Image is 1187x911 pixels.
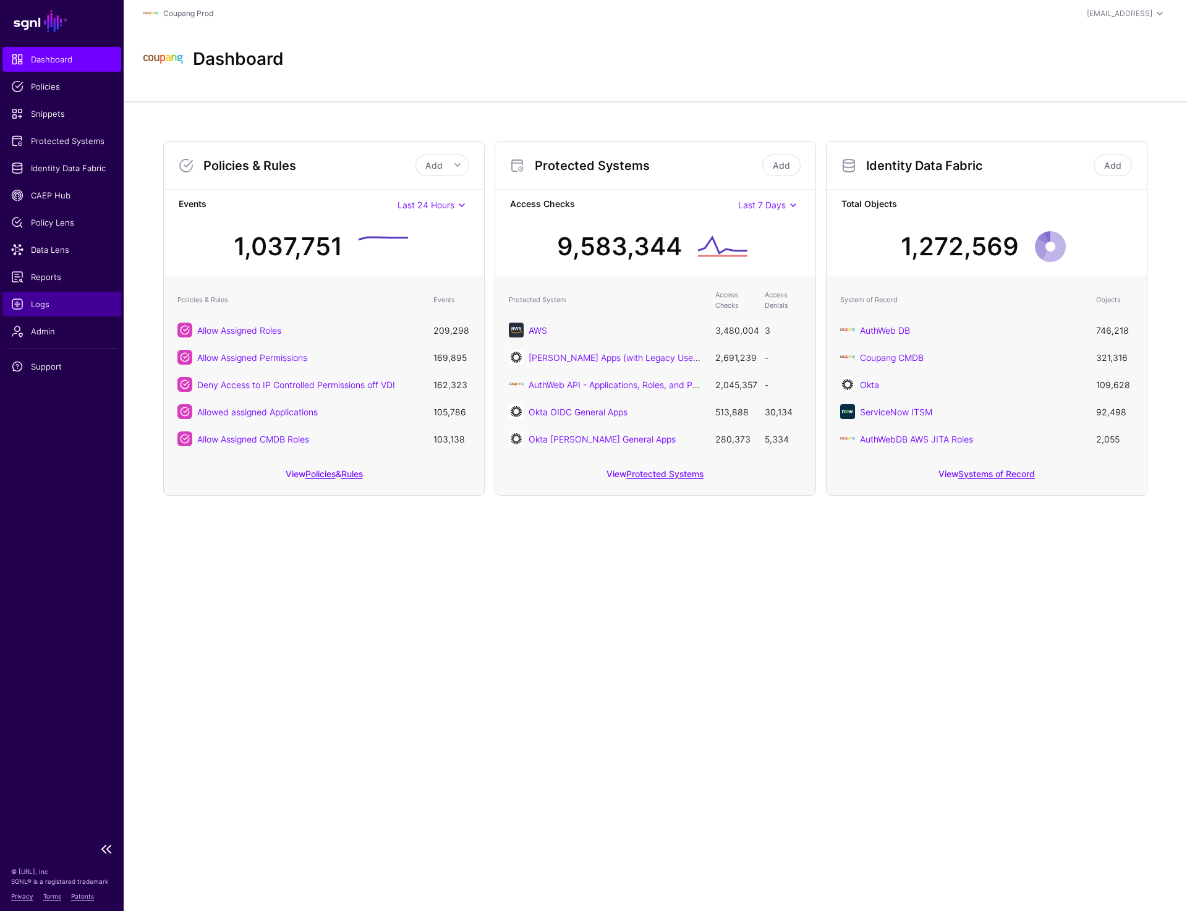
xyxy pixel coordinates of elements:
td: 30,134 [759,398,808,425]
th: Protected System [503,284,709,316]
th: Objects [1090,284,1139,316]
a: CAEP Hub [2,183,121,208]
a: Policies [2,74,121,99]
a: Deny Access to IP Controlled Permissions off VDI [197,379,395,390]
a: Allow Assigned CMDB Roles [197,434,309,444]
img: svg+xml;base64,PD94bWwgdmVyc2lvbj0iMS4wIiBlbmNvZGluZz0iVVRGLTgiIHN0YW5kYWxvbmU9Im5vIj8+CjwhLS0gQ3... [509,377,524,392]
a: Privacy [11,892,33,900]
img: svg+xml;base64,PHN2ZyB3aWR0aD0iNjQiIGhlaWdodD0iNjQiIHZpZXdCb3g9IjAgMCA2NCA2NCIgZmlsbD0ibm9uZSIgeG... [840,404,855,419]
a: Okta OIDC General Apps [529,407,628,417]
span: Support [11,360,113,373]
span: Last 7 Days [738,200,786,210]
img: svg+xml;base64,PHN2ZyBpZD0iTG9nbyIgeG1sbnM9Imh0dHA6Ly93d3cudzMub3JnLzIwMDAvc3ZnIiB3aWR0aD0iMTIxLj... [840,431,855,446]
strong: Access Checks [510,197,738,213]
h3: Identity Data Fabric [866,158,1091,173]
a: Add [1094,155,1132,176]
td: 169,895 [427,344,477,371]
img: svg+xml;base64,PHN2ZyBpZD0iTG9nbyIgeG1sbnM9Imh0dHA6Ly93d3cudzMub3JnLzIwMDAvc3ZnIiB3aWR0aD0iMTIxLj... [840,323,855,337]
div: View [495,460,815,495]
span: Data Lens [11,244,113,256]
a: Protected Systems [2,129,121,153]
td: - [759,344,808,371]
a: Policy Lens [2,210,121,235]
a: Policies [305,468,336,479]
div: 1,272,569 [901,228,1019,265]
td: 209,298 [427,316,477,344]
h2: Dashboard [193,49,284,70]
div: 9,583,344 [557,228,682,265]
td: 2,691,239 [709,344,759,371]
strong: Events [179,197,398,213]
a: Snippets [2,101,121,126]
div: View & [164,460,484,495]
span: Admin [11,325,113,337]
span: Logs [11,298,113,310]
a: Protected Systems [626,468,704,479]
a: Okta [860,379,879,390]
td: 2,045,357 [709,371,759,398]
a: Patents [71,892,94,900]
a: Coupang CMDB [860,352,924,363]
td: 162,323 [427,371,477,398]
td: 105,786 [427,398,477,425]
span: Snippets [11,108,113,120]
span: CAEP Hub [11,189,113,201]
span: Policy Lens [11,216,113,229]
span: Protected Systems [11,135,113,147]
a: Allow Assigned Permissions [197,352,307,363]
a: Reports [2,265,121,289]
span: Reports [11,271,113,283]
td: 321,316 [1090,344,1139,371]
th: Policies & Rules [171,284,427,316]
a: SGNL [7,7,116,35]
a: Identity Data Fabric [2,156,121,180]
td: 280,373 [709,425,759,452]
a: Allowed assigned Applications [197,407,318,417]
td: 109,628 [1090,371,1139,398]
td: 103,138 [427,425,477,452]
a: Systems of Record [958,468,1035,479]
a: Logs [2,292,121,316]
th: Events [427,284,477,316]
th: System of Record [834,284,1090,316]
div: View [827,460,1147,495]
a: AuthWeb API - Applications, Roles, and Permissions [529,379,734,390]
td: 92,498 [1090,398,1139,425]
a: Terms [43,892,61,900]
a: Okta [PERSON_NAME] General Apps [529,434,676,444]
td: 3,480,004 [709,316,759,344]
img: svg+xml;base64,PHN2ZyBpZD0iTG9nbyIgeG1sbnM9Imh0dHA6Ly93d3cudzMub3JnLzIwMDAvc3ZnIiB3aWR0aD0iMTIxLj... [840,350,855,365]
span: Dashboard [11,53,113,66]
a: Dashboard [2,47,121,72]
td: 746,218 [1090,316,1139,344]
img: svg+xml;base64,PHN2ZyB3aWR0aD0iNjQiIGhlaWdodD0iNjQiIHZpZXdCb3g9IjAgMCA2NCA2NCIgZmlsbD0ibm9uZSIgeG... [509,404,524,419]
img: svg+xml;base64,PHN2ZyB3aWR0aD0iNjQiIGhlaWdodD0iNjQiIHZpZXdCb3g9IjAgMCA2NCA2NCIgZmlsbD0ibm9uZSIgeG... [509,350,524,365]
p: SGNL® is a registered trademark [11,876,113,886]
a: Admin [2,319,121,344]
a: AuthWeb DB [860,325,910,336]
a: Data Lens [2,237,121,262]
a: ServiceNow ITSM [860,407,932,417]
a: Add [762,155,801,176]
a: Rules [341,468,363,479]
h3: Policies & Rules [203,158,415,173]
img: svg+xml;base64,PHN2ZyB3aWR0aD0iNjQiIGhlaWdodD0iNjQiIHZpZXdCb3g9IjAgMCA2NCA2NCIgZmlsbD0ibm9uZSIgeG... [840,377,855,392]
th: Access Denials [759,284,808,316]
a: AWS [529,325,547,336]
td: 3 [759,316,808,344]
img: svg+xml;base64,PHN2ZyBpZD0iTG9nbyIgeG1sbnM9Imh0dHA6Ly93d3cudzMub3JnLzIwMDAvc3ZnIiB3aWR0aD0iMTIxLj... [143,6,158,21]
img: svg+xml;base64,PHN2ZyB3aWR0aD0iNjQiIGhlaWdodD0iNjQiIHZpZXdCb3g9IjAgMCA2NCA2NCIgZmlsbD0ibm9uZSIgeG... [509,431,524,446]
a: Allow Assigned Roles [197,325,281,336]
span: Policies [11,80,113,93]
td: 513,888 [709,398,759,425]
td: 2,055 [1090,425,1139,452]
th: Access Checks [709,284,759,316]
td: - [759,371,808,398]
strong: Total Objects [841,197,1132,213]
div: [EMAIL_ADDRESS] [1087,8,1152,19]
a: Coupang Prod [163,9,213,18]
img: svg+xml;base64,PHN2ZyB3aWR0aD0iNjQiIGhlaWdodD0iNjQiIHZpZXdCb3g9IjAgMCA2NCA2NCIgZmlsbD0ibm9uZSIgeG... [509,323,524,337]
h3: Protected Systems [535,158,760,173]
a: AuthWebDB AWS JITA Roles [860,434,973,444]
p: © [URL], Inc [11,867,113,876]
